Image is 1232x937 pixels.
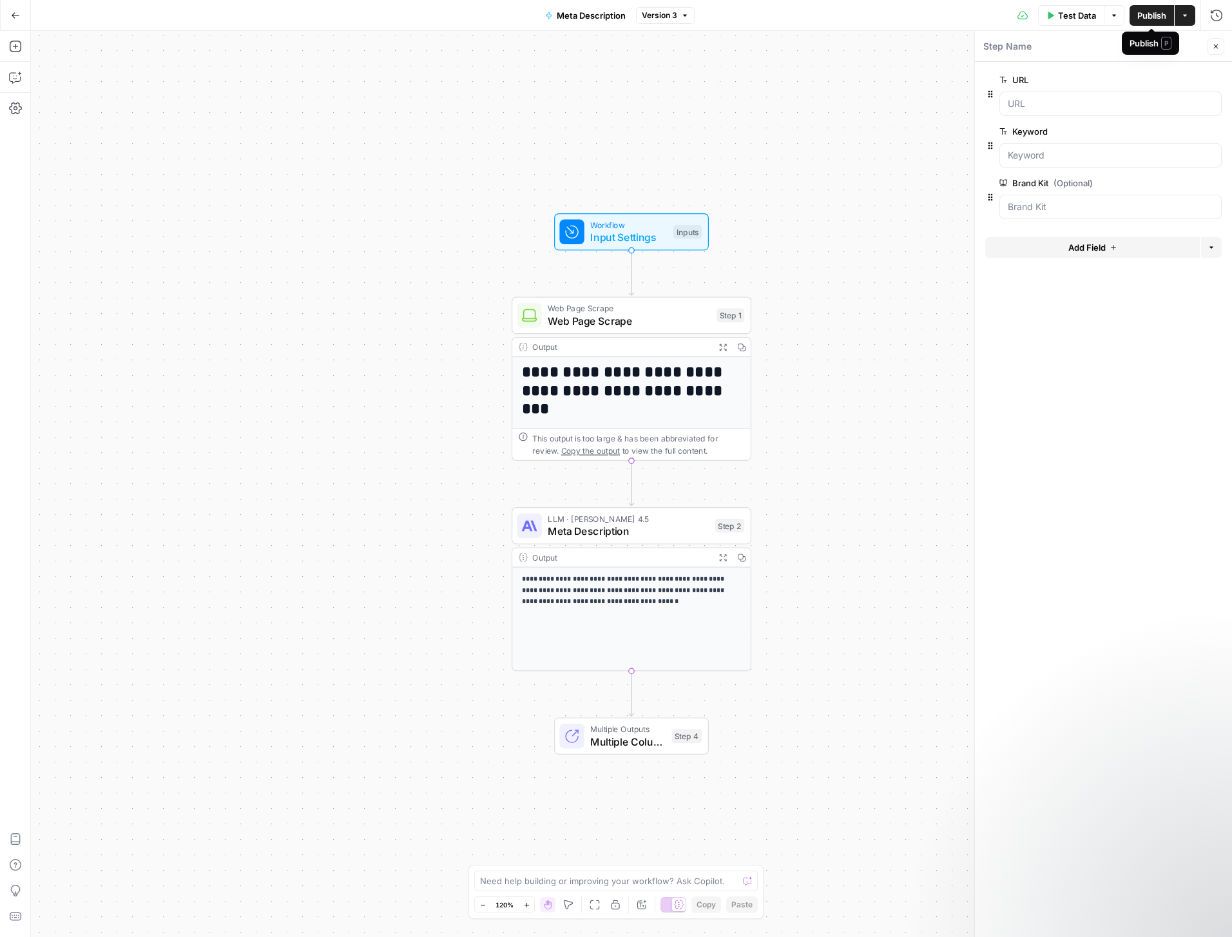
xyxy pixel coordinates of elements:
[1068,241,1106,254] span: Add Field
[557,9,626,22] span: Meta Description
[1008,149,1213,162] input: Keyword
[590,723,665,735] span: Multiple Outputs
[717,309,744,323] div: Step 1
[590,218,667,231] span: Workflow
[512,213,751,251] div: WorkflowInput SettingsInputs
[1058,9,1096,22] span: Test Data
[1137,9,1166,22] span: Publish
[548,313,710,329] span: Web Page Scrape
[671,729,702,743] div: Step 4
[999,73,1149,86] label: URL
[561,446,620,455] span: Copy the output
[691,896,721,913] button: Copy
[548,302,710,314] span: Web Page Scrape
[636,7,695,24] button: Version 3
[1008,200,1213,213] input: Brand Kit
[532,551,709,563] div: Output
[726,896,758,913] button: Paste
[985,237,1200,258] button: Add Field
[532,341,709,353] div: Output
[537,5,633,26] button: Meta Description
[731,899,753,911] span: Paste
[590,229,667,245] span: Input Settings
[548,512,709,525] span: LLM · [PERSON_NAME] 4.5
[673,225,702,239] div: Inputs
[1130,5,1174,26] button: Publish
[512,717,751,755] div: Multiple OutputsMultiple ColumnsStep 4
[642,10,677,21] span: Version 3
[629,671,633,716] g: Edge from step_2 to step_4
[532,432,744,457] div: This output is too large & has been abbreviated for review. to view the full content.
[496,900,514,910] span: 120%
[999,177,1149,189] label: Brand Kit
[548,523,709,539] span: Meta Description
[999,125,1149,138] label: Keyword
[590,734,665,749] span: Multiple Columns
[697,899,716,911] span: Copy
[629,461,633,506] g: Edge from step_1 to step_2
[1008,97,1213,110] input: URL
[1054,177,1093,189] span: (Optional)
[1038,5,1104,26] button: Test Data
[715,519,745,533] div: Step 2
[629,251,633,296] g: Edge from start to step_1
